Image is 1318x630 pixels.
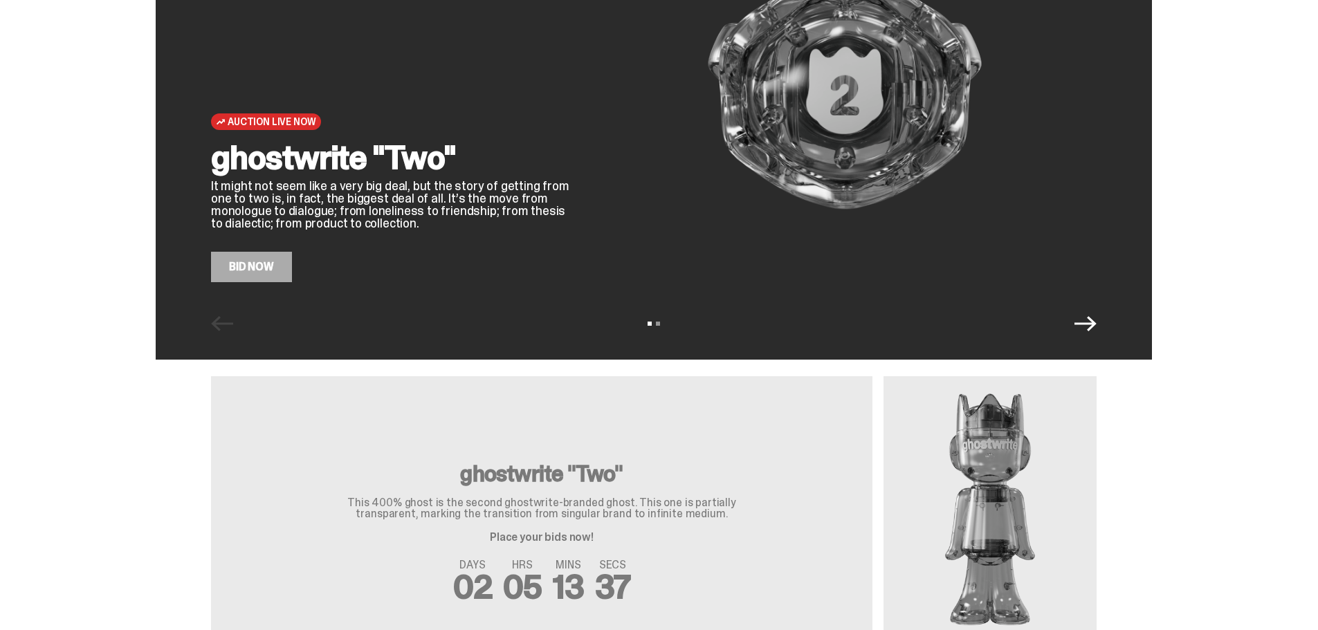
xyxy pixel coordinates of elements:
h2: ghostwrite "Two" [211,141,571,174]
p: Place your bids now! [320,532,763,543]
span: MINS [553,559,584,571]
span: SECS [595,559,631,571]
span: 02 [453,565,493,609]
button: View slide 2 [656,322,660,326]
span: HRS [503,559,542,571]
a: Bid Now [211,252,292,282]
p: This 400% ghost is the second ghostwrite-branded ghost. This one is partially transparent, markin... [320,497,763,519]
span: Auction Live Now [228,116,315,127]
span: 37 [595,565,631,609]
button: Next [1074,313,1097,335]
span: 05 [503,565,542,609]
p: It might not seem like a very big deal, but the story of getting from one to two is, in fact, the... [211,180,571,230]
span: 13 [553,565,584,609]
span: DAYS [453,559,493,571]
button: View slide 1 [648,322,652,326]
h3: ghostwrite "Two" [320,463,763,485]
